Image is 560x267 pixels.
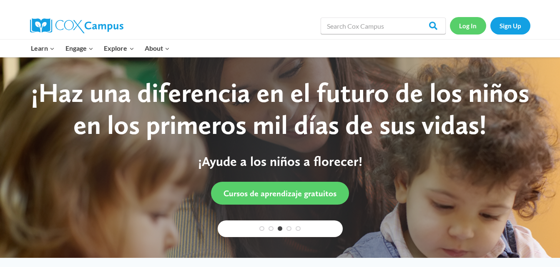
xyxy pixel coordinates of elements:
a: 3 [278,226,283,231]
button: Child menu of Engage [60,40,99,57]
span: Cursos de aprendizaje gratuitos [223,188,337,198]
a: 1 [259,226,264,231]
a: 5 [296,226,301,231]
button: Child menu of Explore [99,40,140,57]
button: Child menu of Learn [26,40,60,57]
a: Log In [450,17,486,34]
a: 2 [269,226,274,231]
div: ¡Haz una diferencia en el futuro de los niños en los primeros mil días de sus vidas! [20,77,541,141]
a: 4 [286,226,291,231]
img: Cox Campus [30,18,123,33]
input: Search Cox Campus [321,17,446,34]
a: Cursos de aprendizaje gratuitos [211,182,349,205]
a: Sign Up [490,17,530,34]
nav: Primary Navigation [26,40,175,57]
nav: Secondary Navigation [450,17,530,34]
button: Child menu of About [139,40,175,57]
p: ¡Ayude a los niños a florecer! [20,153,541,169]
